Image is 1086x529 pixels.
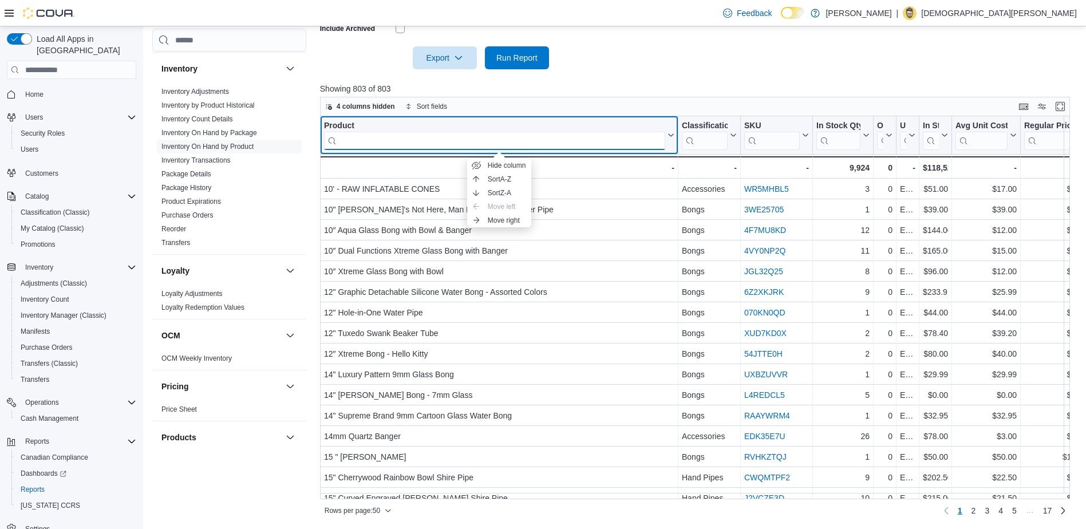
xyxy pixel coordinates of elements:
a: Price Sheet [161,405,197,413]
div: Classification [682,121,728,150]
div: Bongs [682,285,737,299]
a: 4F7MU8KD [744,226,786,235]
span: 4 [998,505,1003,516]
a: Cash Management [16,412,83,425]
button: Avg Unit Cost In Stock [955,121,1017,150]
label: Include Archived [320,24,375,33]
span: Inventory Transactions [161,156,231,165]
a: J2VCZE3D [744,494,784,503]
a: Loyalty Adjustments [161,290,223,298]
button: Transfers [11,372,141,388]
div: In Stock Qty [816,121,860,150]
button: Security Roles [11,125,141,141]
span: 3 [985,505,989,516]
div: $39.00 [923,203,948,216]
span: My Catalog (Classic) [16,222,136,235]
span: Transfers (Classic) [16,357,136,370]
button: Loyalty [283,264,297,278]
div: 0 [877,264,893,278]
div: Avg Unit Cost In Stock [955,121,1008,132]
div: Each [900,182,915,196]
a: Security Roles [16,127,69,140]
a: Canadian Compliance [16,451,93,464]
div: Bongs [682,223,737,237]
span: Transfers [21,375,49,384]
span: Loyalty Adjustments [161,289,223,298]
button: Operations [2,394,141,410]
a: 6Z2XKJRK [744,287,784,297]
a: Dashboards [11,465,141,481]
span: Transfers [16,373,136,386]
button: Move right [467,214,531,227]
div: 11 [816,244,870,258]
div: $39.00 [955,203,1017,216]
span: Inventory Count Details [161,115,233,124]
a: XUD7KD0X [744,329,787,338]
div: 9 [816,285,870,299]
div: 0 [877,203,893,216]
div: $96.00 [923,264,948,278]
span: Inventory Manager (Classic) [21,311,106,320]
div: 12 [816,223,870,237]
div: 12" Hole-in-One Water Pipe [324,306,674,319]
a: Package History [161,184,211,192]
span: Purchase Orders [21,343,73,352]
a: Package Details [161,170,211,178]
div: 10″ Xtreme Glass Bong with Bowl [324,264,674,278]
span: Cash Management [21,414,78,423]
div: - [323,161,674,175]
span: Dashboards [21,469,66,478]
a: CWQMTPF2 [744,473,790,482]
span: Canadian Compliance [21,453,88,462]
span: Transfers [161,238,190,247]
button: Run Report [485,46,549,69]
button: Home [2,86,141,102]
div: $12.00 [955,223,1017,237]
button: Reports [21,435,54,448]
span: 17 [1043,505,1052,516]
div: $118,529.4091 [923,161,948,175]
a: EDK35E7U [744,432,785,441]
div: 0 [877,182,893,196]
span: Rows per page : 50 [325,506,380,515]
button: Move left [467,200,531,214]
span: Product Expirations [161,197,221,206]
span: Customers [21,165,136,180]
span: Washington CCRS [16,499,136,512]
div: Bongs [682,264,737,278]
div: 12" Graphic Detachable Silicone Water Bong - Assorted Colors [324,285,674,299]
span: Sort fields [417,102,447,111]
a: Inventory Manager (Classic) [16,309,111,322]
div: Each [900,306,915,319]
div: 8 [816,264,870,278]
input: Dark Mode [781,7,805,19]
div: 0 [877,223,893,237]
button: Catalog [21,190,53,203]
a: Customers [21,167,63,180]
div: 10' - RAW INFLATABLE CONES [324,182,674,196]
span: 5 [1012,505,1017,516]
button: Canadian Compliance [11,449,141,465]
button: Sort fields [401,100,452,113]
button: Unit Type [900,121,915,150]
span: Adjustments (Classic) [21,279,87,288]
div: SKU [744,121,800,132]
span: Run Report [496,52,538,64]
button: Rows per page:50 [320,504,396,518]
span: Reports [16,483,136,496]
button: Users [2,109,141,125]
button: On Order Qty [877,121,893,150]
a: Next page [1056,504,1070,518]
div: 10" [PERSON_NAME]'s Not Here, Man Beaker Base Water Pipe [324,203,674,216]
button: My Catalog (Classic) [11,220,141,236]
a: Users [16,143,43,156]
span: Promotions [16,238,136,251]
div: Avg Unit Cost In Stock [955,121,1008,150]
div: - [955,161,1017,175]
div: Regular Price [1024,121,1082,132]
span: Home [25,90,44,99]
div: 1 [816,203,870,216]
span: Purchase Orders [161,211,214,220]
span: Purchase Orders [16,341,136,354]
